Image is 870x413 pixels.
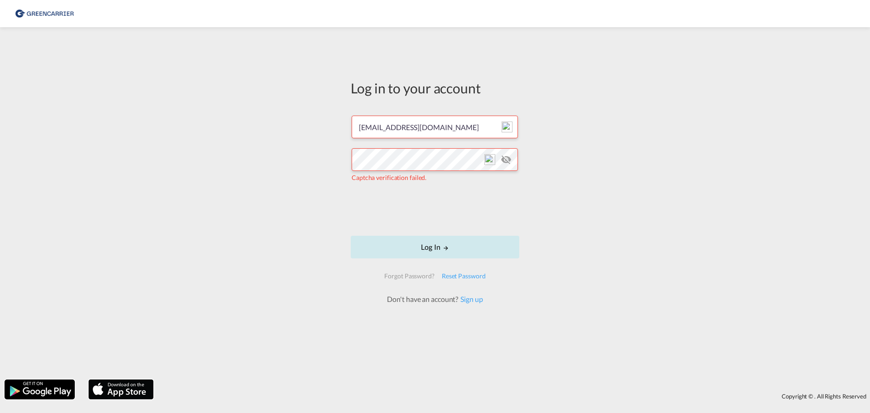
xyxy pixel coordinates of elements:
[352,116,518,138] input: Enter email/phone number
[158,389,870,404] div: Copyright © . All Rights Reserved
[351,236,519,258] button: LOGIN
[381,268,438,284] div: Forgot Password?
[501,154,512,165] md-icon: icon-eye-off
[377,294,493,304] div: Don't have an account?
[502,121,512,132] img: npw-badge-icon-locked.svg
[366,191,504,227] iframe: reCAPTCHA
[14,4,75,24] img: b0b18ec08afe11efb1d4932555f5f09d.png
[4,379,76,400] img: google.png
[458,295,483,303] a: Sign up
[484,154,495,165] img: npw-badge-icon-locked.svg
[438,268,489,284] div: Reset Password
[87,379,155,400] img: apple.png
[352,174,426,181] span: Captcha verification failed.
[351,78,519,97] div: Log in to your account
